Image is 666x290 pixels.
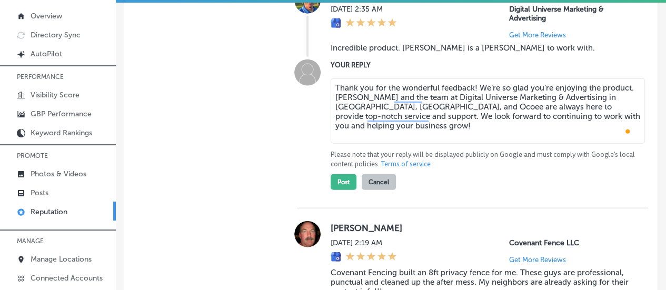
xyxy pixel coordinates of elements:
p: Visibility Score [31,91,79,99]
p: Keyword Rankings [31,128,92,137]
button: Cancel [362,174,396,190]
label: [PERSON_NAME] [331,223,635,233]
p: Manage Locations [31,255,92,264]
label: [DATE] 2:19 AM [331,238,397,247]
a: Terms of service [381,159,431,169]
p: GBP Performance [31,109,92,118]
p: Get More Reviews [509,31,566,39]
textarea: To enrich screen reader interactions, please activate Accessibility in Grammarly extension settings [331,78,645,144]
p: Directory Sync [31,31,81,39]
img: Image [294,59,321,86]
div: 5 Stars [345,252,397,263]
p: AutoPilot [31,49,62,58]
p: Photos & Videos [31,169,86,178]
label: [DATE] 2:35 AM [331,5,397,14]
p: Digital Universe Marketing & Advertising [509,5,635,23]
div: 5 Stars [345,18,397,29]
button: Post [331,174,356,190]
p: Covenant Fence LLC [509,238,635,247]
p: Posts [31,188,48,197]
p: Get More Reviews [509,256,566,264]
label: YOUR REPLY [331,61,635,69]
p: Connected Accounts [31,274,103,283]
blockquote: Incredible product. [PERSON_NAME] is a [PERSON_NAME] to work with. [331,43,635,53]
p: Please note that your reply will be displayed publicly on Google and must comply with Google's lo... [331,150,635,169]
p: Reputation [31,207,67,216]
p: Overview [31,12,62,21]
